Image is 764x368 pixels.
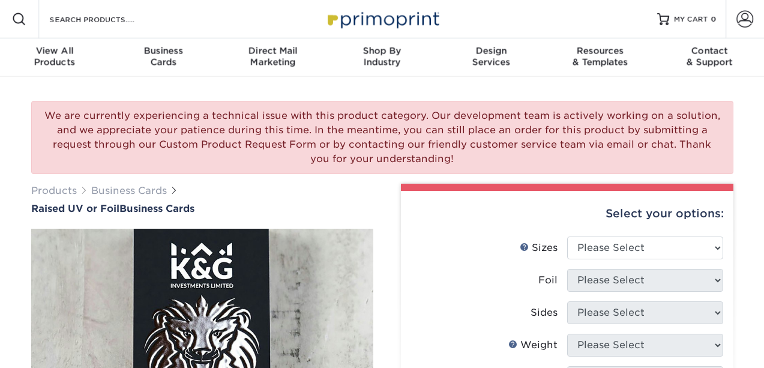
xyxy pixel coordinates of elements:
[655,46,764,67] div: & Support
[520,241,558,255] div: Sizes
[31,203,119,214] span: Raised UV or Foil
[411,191,724,237] div: Select your options:
[436,46,546,67] div: Services
[655,46,764,56] span: Contact
[328,46,437,56] span: Shop By
[218,46,328,56] span: Direct Mail
[31,203,373,214] a: Raised UV or FoilBusiness Cards
[328,38,437,77] a: Shop ByIndustry
[655,38,764,77] a: Contact& Support
[31,185,77,196] a: Products
[546,38,655,77] a: Resources& Templates
[546,46,655,67] div: & Templates
[531,306,558,320] div: Sides
[31,203,373,214] h1: Business Cards
[436,38,546,77] a: DesignServices
[322,6,442,32] img: Primoprint
[49,12,166,26] input: SEARCH PRODUCTS.....
[538,273,558,288] div: Foil
[109,38,218,77] a: BusinessCards
[711,15,716,23] span: 0
[674,14,708,25] span: MY CART
[546,46,655,56] span: Resources
[109,46,218,67] div: Cards
[508,338,558,352] div: Weight
[218,46,328,67] div: Marketing
[31,101,733,174] div: We are currently experiencing a technical issue with this product category. Our development team ...
[328,46,437,67] div: Industry
[218,38,328,77] a: Direct MailMarketing
[91,185,167,196] a: Business Cards
[109,46,218,56] span: Business
[436,46,546,56] span: Design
